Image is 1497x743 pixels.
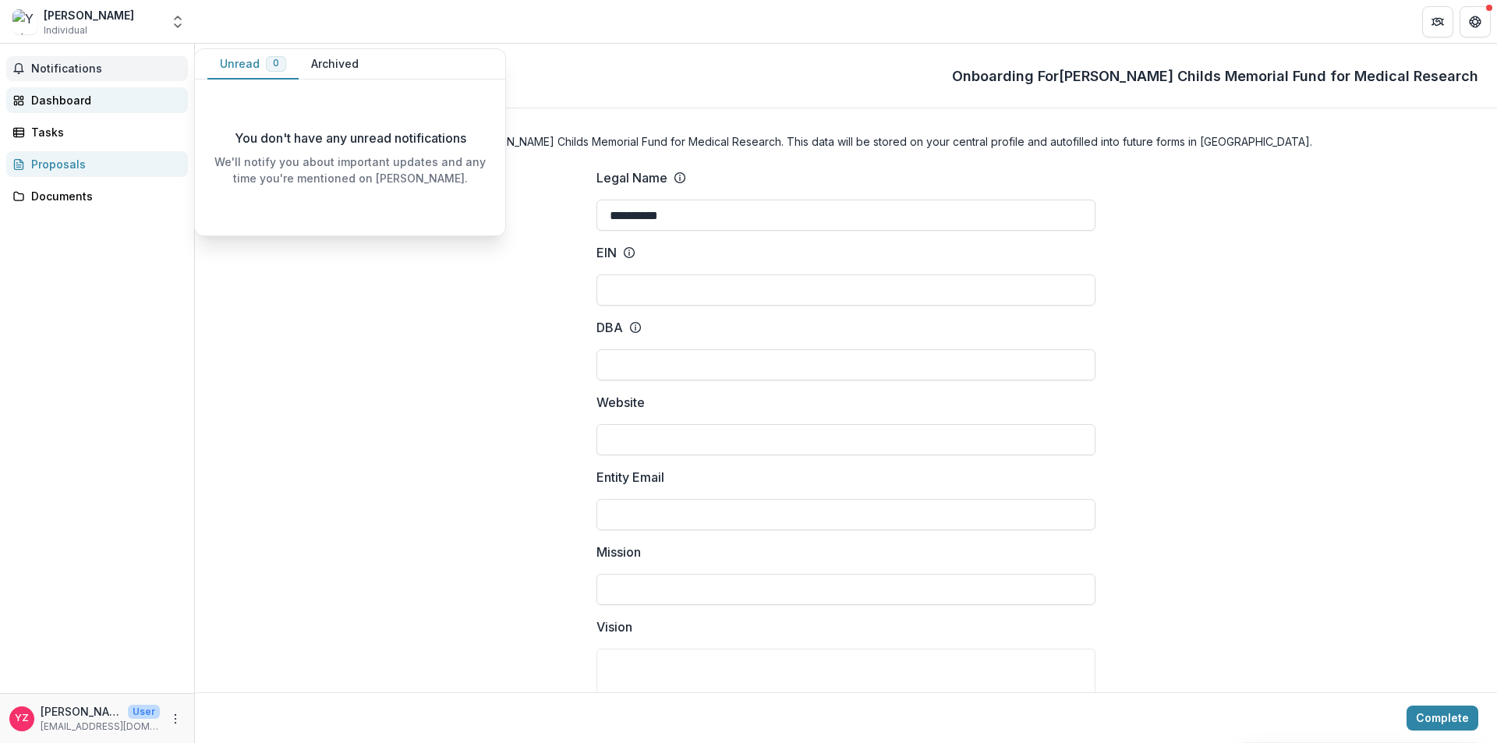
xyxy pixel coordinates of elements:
[15,713,29,724] div: Yutao Zhao
[6,87,188,113] a: Dashboard
[41,720,160,734] p: [EMAIL_ADDRESS][DOMAIN_NAME]
[220,133,1472,150] h4: Please confirm/complete the following fields for [PERSON_NAME] Childs Memorial Fund for Medical R...
[31,156,175,172] div: Proposals
[6,56,188,81] button: Notifications
[1407,706,1478,731] button: Complete
[6,183,188,209] a: Documents
[952,65,1478,87] p: Onboarding For [PERSON_NAME] Childs Memorial Fund for Medical Research
[1460,6,1491,37] button: Get Help
[207,49,299,80] button: Unread
[31,188,175,204] div: Documents
[12,9,37,34] img: Yutao Zhao
[31,92,175,108] div: Dashboard
[596,617,632,636] p: Vision
[596,318,623,337] p: DBA
[596,168,667,187] p: Legal Name
[31,124,175,140] div: Tasks
[41,703,122,720] p: [PERSON_NAME]
[1422,6,1453,37] button: Partners
[6,151,188,177] a: Proposals
[167,6,189,37] button: Open entity switcher
[273,58,279,69] span: 0
[596,468,664,486] p: Entity Email
[235,129,466,147] p: You don't have any unread notifications
[207,154,493,186] p: We'll notify you about important updates and any time you're mentioned on [PERSON_NAME].
[44,7,134,23] div: [PERSON_NAME]
[596,543,641,561] p: Mission
[166,709,185,728] button: More
[596,243,617,262] p: EIN
[44,23,87,37] span: Individual
[31,62,182,76] span: Notifications
[596,393,645,412] p: Website
[299,49,371,80] button: Archived
[6,119,188,145] a: Tasks
[128,705,160,719] p: User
